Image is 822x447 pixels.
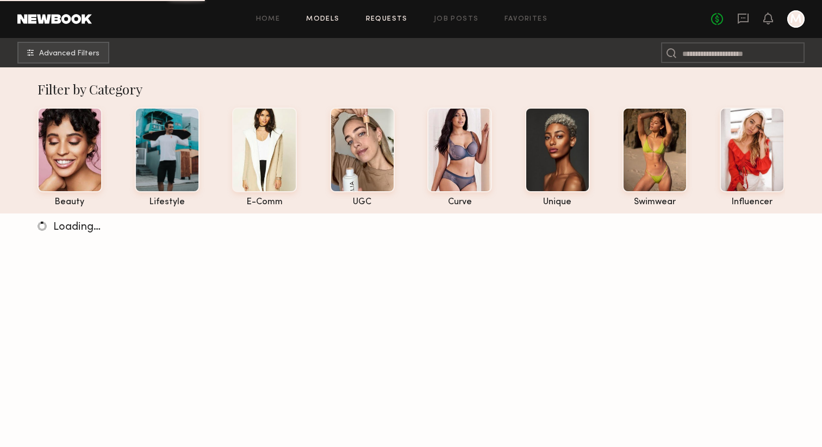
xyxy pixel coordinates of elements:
a: Favorites [505,16,547,23]
div: beauty [38,198,102,207]
span: Loading… [53,222,101,232]
div: unique [525,198,590,207]
a: Home [256,16,281,23]
div: curve [427,198,492,207]
div: Filter by Category [38,80,785,98]
div: lifestyle [135,198,200,207]
a: Requests [366,16,408,23]
div: swimwear [622,198,687,207]
span: Advanced Filters [39,50,99,58]
a: Models [306,16,339,23]
button: Advanced Filters [17,42,109,64]
div: influencer [720,198,784,207]
div: e-comm [232,198,297,207]
a: M [787,10,805,28]
div: UGC [330,198,395,207]
a: Job Posts [434,16,479,23]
